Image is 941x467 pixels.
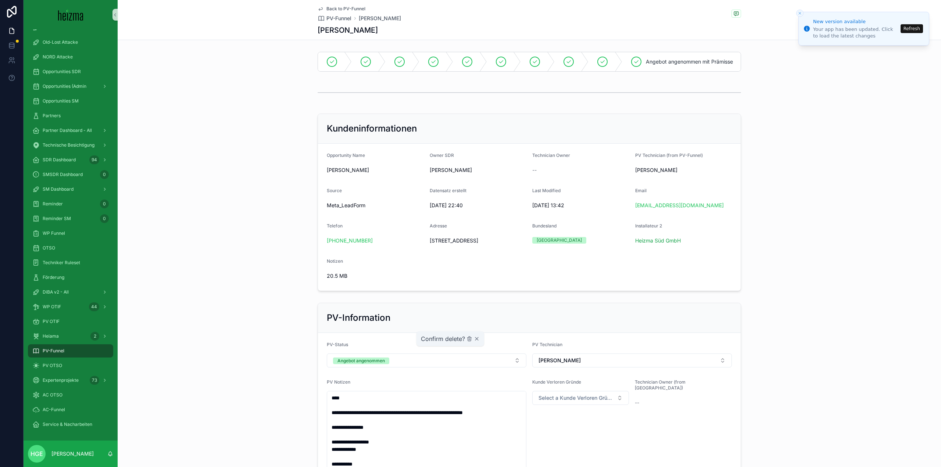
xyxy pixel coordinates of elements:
a: NORD Attacke [28,50,113,64]
span: Last Modified [532,188,561,193]
span: Kunde Verloren Gründe [532,379,581,385]
h2: Kundeninformationen [327,123,417,134]
a: SM Dashboard [28,183,113,196]
button: Select Button [532,391,629,405]
span: Opportunities (Admin [43,83,86,89]
span: Opportunities SM [43,98,79,104]
span: Back to PV-Funnel [326,6,365,12]
span: Telefon [327,223,343,229]
div: 2 [90,332,99,341]
a: PV OTSO [28,359,113,372]
a: SDR Dashboard94 [28,153,113,166]
img: App logo [58,9,83,21]
span: [PERSON_NAME] [327,166,424,174]
span: [STREET_ADDRESS] [430,237,527,244]
div: 0 [100,214,109,223]
span: AC OTSO [43,392,62,398]
a: Opportunities (Admin [28,80,113,93]
a: PV-Funnel [318,15,351,22]
span: Partners [43,113,61,119]
a: Heizma Süd GmbH [635,237,681,244]
a: Reminder0 [28,197,113,211]
a: Opportunities SM [28,94,113,108]
a: Reminder SM0 [28,212,113,225]
span: Heiama [43,333,59,339]
a: Technische Besichtigung [28,139,113,152]
h2: PV-Information [327,312,390,324]
span: Old-Lost Attacke [43,39,78,45]
a: Service & Nacharbeiten [28,418,113,431]
a: Techniker Ruleset [28,256,113,269]
button: Select Button [532,353,732,367]
span: OTSO [43,245,55,251]
a: [PHONE_NUMBER] [327,237,373,244]
span: PV-Funnel [43,348,64,354]
span: Meta_LeadForm [327,202,424,209]
a: WP Funnel [28,227,113,240]
a: WP OTIF44 [28,300,113,313]
button: Refresh [901,24,923,33]
div: 0 [100,200,109,208]
div: Your app has been updated. Click to load the latest changes [813,26,898,39]
a: PV OTIF [28,315,113,328]
a: DiBA v2 - All [28,285,113,299]
span: 20.5 MB [327,272,732,280]
p: [PERSON_NAME] [51,450,94,457]
span: Owner SDR [430,152,454,158]
a: Expertenprojekte73 [28,374,113,387]
span: [PERSON_NAME] [430,166,472,174]
span: Partner Dashboard - All [43,127,92,133]
h1: [PERSON_NAME] [318,25,378,35]
span: Notizen [327,258,343,264]
div: New version available [813,18,898,25]
a: PV-Funnel [28,344,113,358]
a: Old-Lost Attacke [28,36,113,49]
span: PV-Funnel [326,15,351,22]
div: 73 [90,376,99,385]
div: [GEOGRAPHIC_DATA] [537,237,582,244]
a: Back to PV-Funnel [318,6,365,12]
span: PV OTSO [43,363,62,369]
span: Email [635,188,647,193]
span: -- [635,399,639,406]
a: AC OTSO [28,388,113,402]
span: Förderung [43,274,64,280]
span: -- [532,166,537,174]
a: Opportunities SDR [28,65,113,78]
span: [DATE] 22:40 [430,202,527,209]
span: PV Notizen [327,379,350,385]
span: Service & Nacharbeiten [43,421,92,427]
span: Expertenprojekte [43,377,79,383]
span: HGE [31,449,43,458]
span: Technician Owner (from [GEOGRAPHIC_DATA]) [635,379,686,391]
span: SM Dashboard [43,186,74,192]
a: Förderung [28,271,113,284]
span: DiBA v2 - All [43,289,69,295]
span: WP OTIF [43,304,61,310]
a: [PERSON_NAME] [359,15,401,22]
span: WP Funnel [43,230,65,236]
span: Angebot angenommen mit Prämisse [646,58,733,65]
span: Bundesland [532,223,557,229]
span: Reminder SM [43,216,71,222]
span: Confirm delete? [421,334,465,343]
span: Reminder [43,201,63,207]
span: Technician Owner [532,152,570,158]
span: PV Technician (from PV-Funnel) [635,152,703,158]
a: [EMAIL_ADDRESS][DOMAIN_NAME] [635,202,724,209]
span: [DATE] 13:42 [532,202,629,209]
button: Close toast [796,10,804,17]
div: 44 [89,302,99,311]
a: OTSO [28,241,113,255]
span: Opportunity Name [327,152,365,158]
span: Installateur 2 [635,223,662,229]
span: Select a Kunde Verloren Gründe [539,394,614,402]
span: NORD Attacke [43,54,73,60]
span: Adresse [430,223,447,229]
a: Partner Dashboard - All [28,124,113,137]
span: Opportunities SDR [43,69,81,75]
div: Angebot angenommen [337,358,385,364]
span: Technische Besichtigung [43,142,94,148]
span: Source [327,188,342,193]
